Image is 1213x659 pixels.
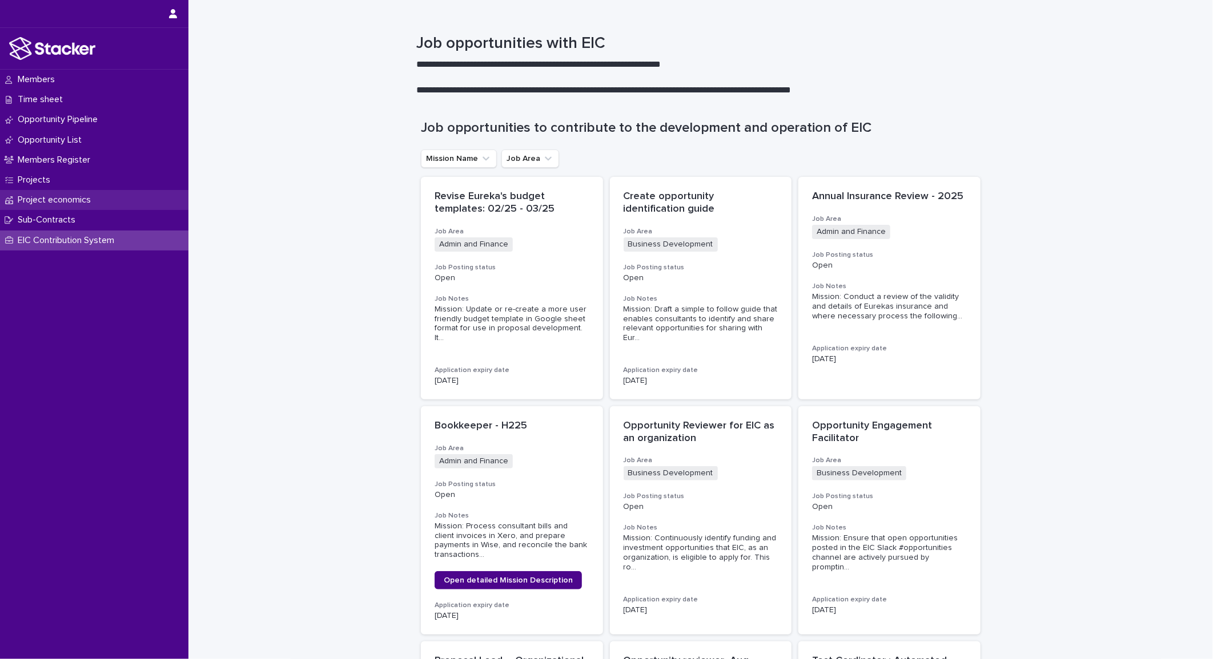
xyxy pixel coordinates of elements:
h3: Application expiry date [812,595,967,604]
h3: Application expiry date [435,366,589,375]
span: Open detailed Mission Description [444,576,573,584]
p: Open [812,502,967,512]
p: Revise Eureka's budget templates: 02/25 - 03/25 [435,191,589,215]
p: Sub-Contracts [13,215,85,225]
a: Annual Insurance Review - 2025Job AreaAdmin and FinanceJob Posting statusOpenJob NotesMission: Co... [798,177,981,399]
span: Mission: Update or re-create a more user friendly budget template in Google sheet format for use ... [435,305,589,343]
span: Mission: Draft a simple to follow guide that enables consultants to identify and share relevant o... [624,305,778,343]
h3: Job Notes [812,282,967,291]
a: Bookkeeper - H225Job AreaAdmin and FinanceJob Posting statusOpenJob NotesMission: Process consult... [421,406,603,634]
span: Business Development [624,237,718,252]
p: Open [624,502,778,512]
p: Annual Insurance Review - 2025 [812,191,967,203]
span: Mission: Process consultant bills and client invoices in Xero, and prepare payments in Wise, and ... [435,521,589,560]
p: [DATE] [435,376,589,386]
p: Create opportunity identification guide [624,191,778,215]
span: Mission: Conduct a review of the validity and details of Eurekas insurance and where necessary pr... [812,292,967,321]
button: Mission Name [421,149,497,168]
h3: Job Notes [812,523,967,532]
span: Admin and Finance [812,225,890,239]
span: Mission: Continuously identify funding and investment opportunities that EIC, as an organization,... [624,533,778,572]
a: Open detailed Mission Description [435,571,582,589]
h3: Job Posting status [812,492,967,501]
p: Opportunity List [13,135,91,145]
p: Project economics [13,195,100,205]
p: [DATE] [812,605,967,615]
h3: Job Notes [435,511,589,520]
a: Revise Eureka's budget templates: 02/25 - 03/25Job AreaAdmin and FinanceJob Posting statusOpenJob... [421,177,603,399]
h1: Job opportunities to contribute to the development and operation of EIC [421,120,981,136]
h3: Application expiry date [435,601,589,610]
img: stacker-logo-white.png [9,37,95,60]
h3: Job Area [624,227,778,236]
p: Projects [13,175,59,185]
span: Mission: Ensure that open opportunities posted in the EIC Slack #opportunities channel are active... [812,533,967,572]
h3: Job Notes [624,523,778,532]
span: Business Development [624,466,718,480]
h3: Job Area [435,444,589,453]
h3: Job Posting status [812,250,967,260]
h3: Job Posting status [624,263,778,272]
a: Opportunity Reviewer for EIC as an organizationJob AreaBusiness DevelopmentJob Posting statusOpen... [610,406,792,634]
span: Admin and Finance [435,237,513,252]
h3: Job Area [435,227,589,236]
h1: Job opportunities with EIC [416,34,976,54]
p: Open [435,490,589,500]
p: Time sheet [13,94,72,105]
h3: Job Area [812,456,967,465]
a: Create opportunity identification guideJob AreaBusiness DevelopmentJob Posting statusOpenJob Note... [610,177,792,399]
h3: Job Notes [435,294,589,304]
p: Open [624,273,778,283]
p: Members Register [13,155,99,165]
p: Opportunity Engagement Facilitator [812,420,967,444]
h3: Job Posting status [435,480,589,489]
h3: Job Posting status [435,263,589,272]
h3: Application expiry date [812,344,967,353]
p: Members [13,74,64,85]
h3: Job Area [624,456,778,465]
p: Opportunity Pipeline [13,114,107,125]
h3: Application expiry date [624,595,778,604]
p: EIC Contribution System [13,235,123,246]
button: Job Area [501,149,559,168]
span: Admin and Finance [435,454,513,468]
p: Open [812,261,967,270]
h3: Application expiry date [624,366,778,375]
p: Open [435,273,589,283]
p: [DATE] [624,605,778,615]
h3: Job Posting status [624,492,778,501]
p: [DATE] [624,376,778,386]
p: Opportunity Reviewer for EIC as an organization [624,420,778,444]
a: Opportunity Engagement FacilitatorJob AreaBusiness DevelopmentJob Posting statusOpenJob NotesMiss... [798,406,981,634]
h3: Job Notes [624,294,778,304]
p: [DATE] [435,611,589,621]
p: Bookkeeper - H225 [435,420,589,432]
h3: Job Area [812,215,967,224]
p: [DATE] [812,354,967,364]
span: Business Development [812,466,906,480]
